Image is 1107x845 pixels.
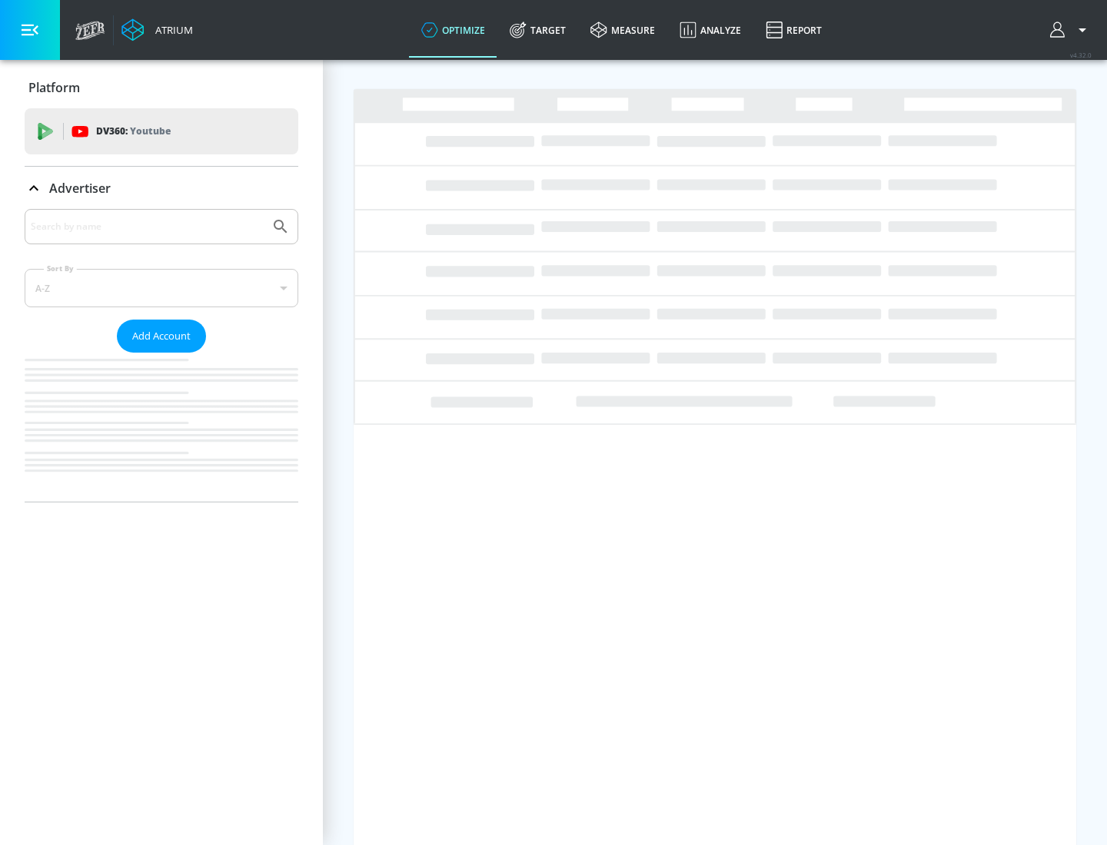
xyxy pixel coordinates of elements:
div: Advertiser [25,209,298,502]
div: DV360: Youtube [25,108,298,154]
div: Atrium [149,23,193,37]
div: Advertiser [25,167,298,210]
p: Youtube [130,123,171,139]
button: Add Account [117,320,206,353]
label: Sort By [44,263,77,273]
span: Add Account [132,327,191,345]
div: A-Z [25,269,298,307]
a: Target [497,2,578,58]
a: Report [753,2,834,58]
a: measure [578,2,667,58]
div: Platform [25,66,298,109]
nav: list of Advertiser [25,353,298,502]
p: Advertiser [49,180,111,197]
a: optimize [409,2,497,58]
span: v 4.32.0 [1070,51,1092,59]
a: Analyze [667,2,753,58]
p: DV360: [96,123,171,140]
p: Platform [28,79,80,96]
a: Atrium [121,18,193,41]
input: Search by name [31,217,264,237]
